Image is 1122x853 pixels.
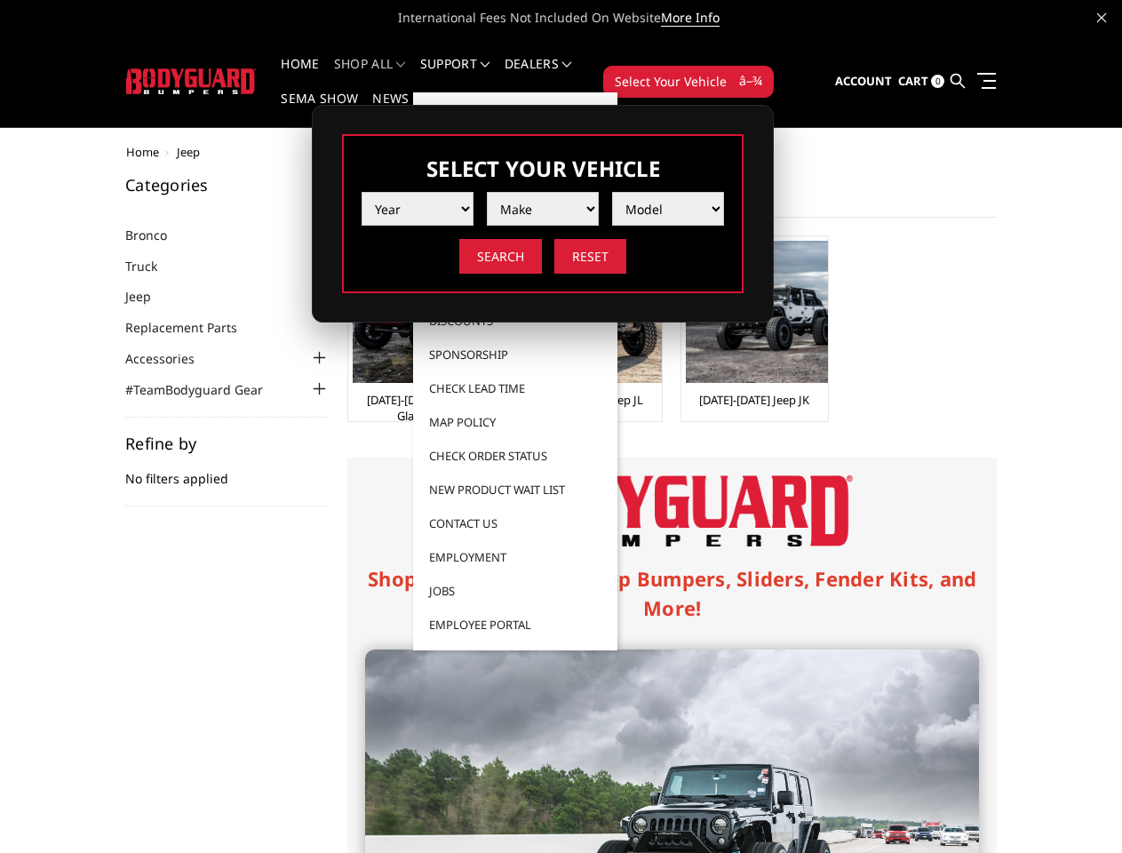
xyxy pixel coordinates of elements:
a: Check Lead Time [420,371,610,405]
span: â–¾ [739,71,762,90]
span: Select Your Vehicle [615,72,727,91]
a: #TeamBodyguard Gear [125,380,285,399]
select: Please select the value from list. [487,192,599,226]
a: New Product Wait List [420,473,610,506]
span: Cart [898,73,928,89]
a: FAQ [420,101,610,135]
img: Bodyguard Bumpers Logo [491,475,853,546]
a: Sponsorship [420,338,610,371]
h5: Refine by [125,435,330,451]
div: No filters applied [125,435,330,506]
span: Jeep [177,144,200,160]
span: 0 [931,75,944,88]
img: BODYGUARD BUMPERS [126,68,257,94]
a: Home [126,144,159,160]
a: [DATE]-[DATE] Jeep JT Gladiator [353,392,490,424]
a: Accessories [125,349,217,368]
a: Home [281,58,319,92]
button: Select Your Vehicle [603,66,774,98]
h1: Shop Our Selection of Jeep Bumpers, Sliders, Fender Kits, and More! [365,564,979,623]
a: Replacement Parts [125,318,259,337]
a: Cart 0 [898,58,944,106]
a: SEMA Show [281,92,358,127]
a: Bronco [125,226,189,244]
a: Account [835,58,892,106]
h5: Categories [125,177,330,193]
a: Contact Us [420,506,610,540]
a: shop all [334,58,406,92]
a: [DATE]-[DATE] Jeep JK [699,392,809,408]
a: Truck [125,257,179,275]
a: Employment [420,540,610,574]
a: Check Order Status [420,439,610,473]
span: Account [835,73,892,89]
a: More Info [661,9,720,27]
input: Search [459,239,542,274]
a: News [372,92,409,127]
h3: Select Your Vehicle [362,154,724,183]
a: MAP Policy [420,405,610,439]
input: Reset [554,239,626,274]
a: Support [420,58,490,92]
select: Please select the value from list. [362,192,473,226]
a: Jobs [420,574,610,608]
a: Employee Portal [420,608,610,642]
a: Jeep [125,287,173,306]
a: Dealers [505,58,572,92]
